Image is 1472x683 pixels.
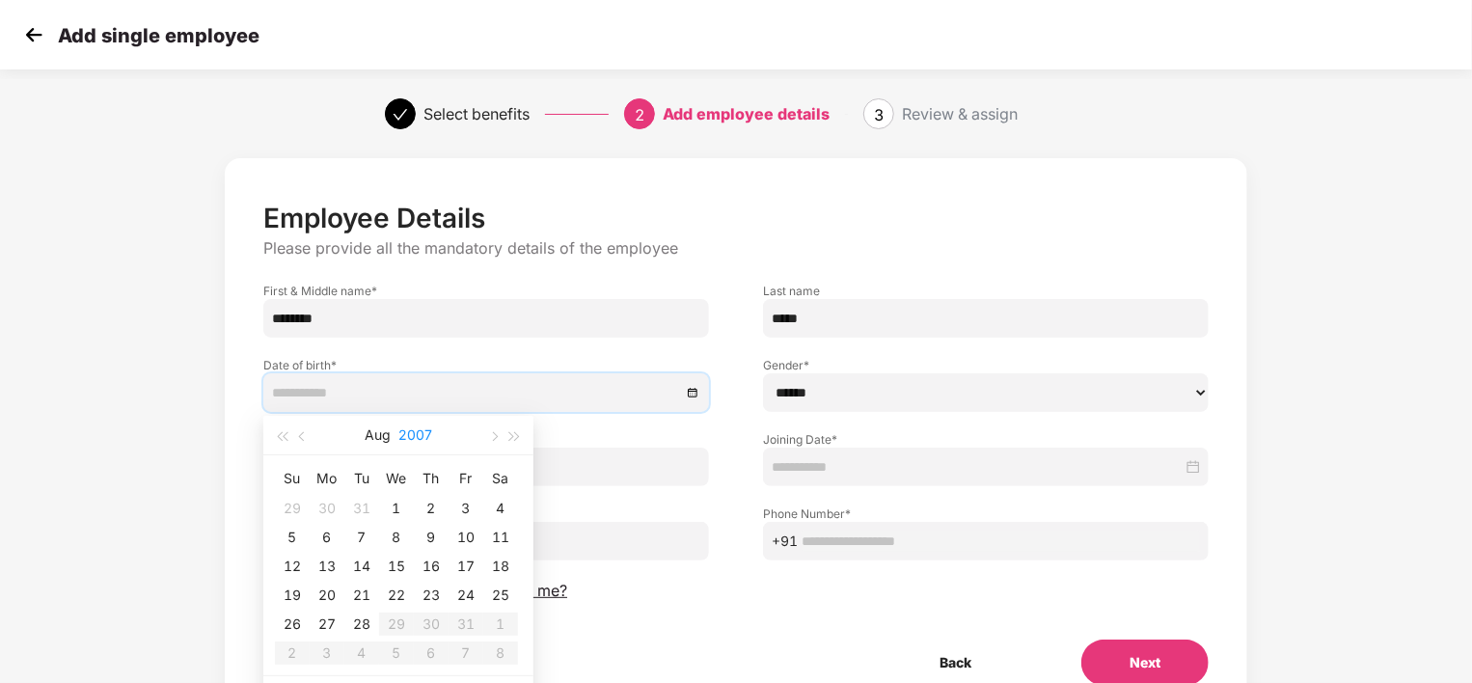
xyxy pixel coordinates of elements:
[350,497,373,520] div: 31
[902,98,1018,129] div: Review & assign
[275,581,310,610] td: 2007-08-19
[420,526,443,549] div: 9
[350,526,373,549] div: 7
[874,105,884,124] span: 3
[385,555,408,578] div: 15
[350,584,373,607] div: 21
[772,531,798,552] span: +91
[315,555,339,578] div: 13
[489,526,512,549] div: 11
[344,523,379,552] td: 2007-08-07
[663,98,830,129] div: Add employee details
[483,463,518,494] th: Sa
[385,584,408,607] div: 22
[281,526,304,549] div: 5
[414,523,449,552] td: 2007-08-09
[263,202,1209,234] p: Employee Details
[449,523,483,552] td: 2007-08-10
[365,416,391,454] button: Aug
[344,610,379,639] td: 2007-08-28
[449,552,483,581] td: 2007-08-17
[420,584,443,607] div: 23
[423,98,530,129] div: Select benefits
[420,497,443,520] div: 2
[275,494,310,523] td: 2007-07-29
[350,555,373,578] div: 14
[379,552,414,581] td: 2007-08-15
[263,283,709,299] label: First & Middle name
[58,24,259,47] p: Add single employee
[350,613,373,636] div: 28
[310,581,344,610] td: 2007-08-20
[489,555,512,578] div: 18
[454,584,477,607] div: 24
[483,494,518,523] td: 2007-08-04
[635,105,644,124] span: 2
[414,463,449,494] th: Th
[344,581,379,610] td: 2007-08-21
[281,613,304,636] div: 26
[310,463,344,494] th: Mo
[449,463,483,494] th: Fr
[414,494,449,523] td: 2007-08-02
[763,505,1209,522] label: Phone Number
[393,107,408,123] span: check
[414,581,449,610] td: 2007-08-23
[315,613,339,636] div: 27
[489,584,512,607] div: 25
[454,526,477,549] div: 10
[763,357,1209,373] label: Gender
[454,555,477,578] div: 17
[454,497,477,520] div: 3
[385,526,408,549] div: 8
[379,463,414,494] th: We
[281,555,304,578] div: 12
[483,552,518,581] td: 2007-08-18
[763,431,1209,448] label: Joining Date
[483,581,518,610] td: 2007-08-25
[315,584,339,607] div: 20
[489,497,512,520] div: 4
[398,416,432,454] button: 2007
[379,523,414,552] td: 2007-08-08
[275,463,310,494] th: Su
[344,494,379,523] td: 2007-07-31
[263,357,709,373] label: Date of birth
[275,552,310,581] td: 2007-08-12
[263,238,1209,259] p: Please provide all the mandatory details of the employee
[483,523,518,552] td: 2007-08-11
[19,20,48,49] img: svg+xml;base64,PHN2ZyB4bWxucz0iaHR0cDovL3d3dy53My5vcmcvMjAwMC9zdmciIHdpZHRoPSIzMCIgaGVpZ2h0PSIzMC...
[449,581,483,610] td: 2007-08-24
[449,494,483,523] td: 2007-08-03
[310,610,344,639] td: 2007-08-27
[275,523,310,552] td: 2007-08-05
[281,497,304,520] div: 29
[310,523,344,552] td: 2007-08-06
[385,497,408,520] div: 1
[315,526,339,549] div: 6
[379,581,414,610] td: 2007-08-22
[379,494,414,523] td: 2007-08-01
[275,610,310,639] td: 2007-08-26
[310,552,344,581] td: 2007-08-13
[344,552,379,581] td: 2007-08-14
[414,552,449,581] td: 2007-08-16
[763,283,1209,299] label: Last name
[281,584,304,607] div: 19
[310,494,344,523] td: 2007-07-30
[315,497,339,520] div: 30
[420,555,443,578] div: 16
[344,463,379,494] th: Tu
